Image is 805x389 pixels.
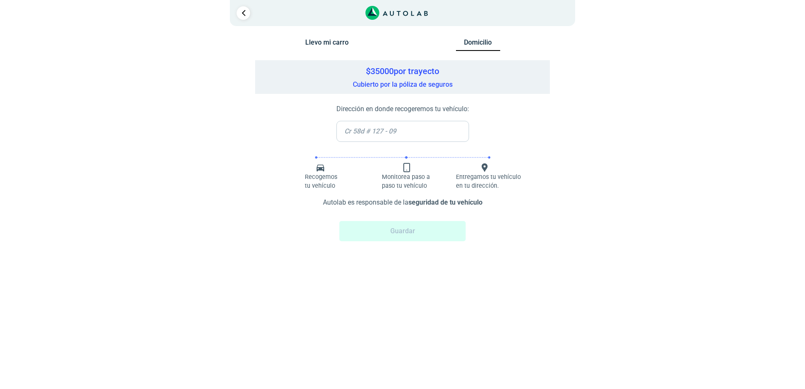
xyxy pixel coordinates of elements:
[255,60,550,94] div: Cubierto por la póliza de seguros
[382,173,436,191] p: Monitorea paso a paso tu vehículo
[272,191,533,211] div: Autolab es responsable de la
[336,104,469,114] p: Dirección en donde recogeremos tu vehículo:
[365,8,428,16] a: Link al sitio de autolab
[237,6,250,20] a: Ir al paso anterior
[305,38,349,51] button: Llevo mi carro
[456,173,523,191] p: Entregamos tu vehículo en tu dirección.
[305,173,339,191] p: Recogemos tu vehículo
[259,66,546,76] h5: $ 35000 por trayecto
[339,221,466,241] button: Guardar
[456,38,500,51] button: Domicilio
[408,198,482,206] strong: seguridad de tu vehículo
[336,121,469,142] input: Cr 58d # 127 - 09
